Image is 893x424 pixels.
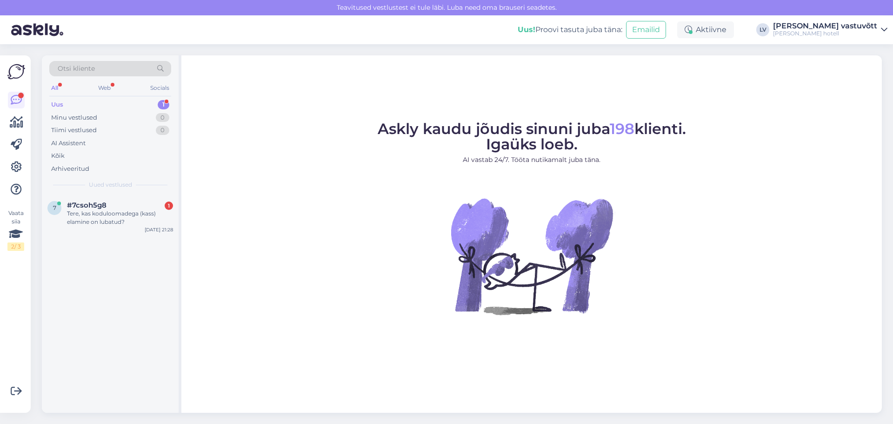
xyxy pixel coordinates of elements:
div: Arhiveeritud [51,164,89,174]
div: AI Assistent [51,139,86,148]
div: All [49,82,60,94]
span: Uued vestlused [89,181,132,189]
span: 7 [53,204,56,211]
div: Kõik [51,151,65,161]
span: Askly kaudu jõudis sinuni juba klienti. Igaüks loeb. [378,120,686,153]
div: Tiimi vestlused [51,126,97,135]
div: 2 / 3 [7,242,24,251]
div: Socials [148,82,171,94]
div: Tere, kas koduloomadega (kass) elamine on lubatud? [67,209,173,226]
div: Uus [51,100,63,109]
img: Askly Logo [7,63,25,81]
div: 0 [156,126,169,135]
span: Otsi kliente [58,64,95,74]
div: Vaata siia [7,209,24,251]
span: 198 [610,120,634,138]
div: LV [756,23,769,36]
p: AI vastab 24/7. Tööta nutikamalt juba täna. [378,155,686,165]
button: Emailid [626,21,666,39]
span: #7csoh5g8 [67,201,107,209]
div: [PERSON_NAME] hotell [773,30,877,37]
div: 1 [158,100,169,109]
b: Uus! [518,25,535,34]
div: Proovi tasuta juba täna: [518,24,622,35]
a: [PERSON_NAME] vastuvõtt[PERSON_NAME] hotell [773,22,887,37]
div: Minu vestlused [51,113,97,122]
div: 0 [156,113,169,122]
div: Web [96,82,113,94]
div: Aktiivne [677,21,734,38]
img: No Chat active [448,172,615,340]
div: [DATE] 21:28 [145,226,173,233]
div: [PERSON_NAME] vastuvõtt [773,22,877,30]
div: 1 [165,202,173,210]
